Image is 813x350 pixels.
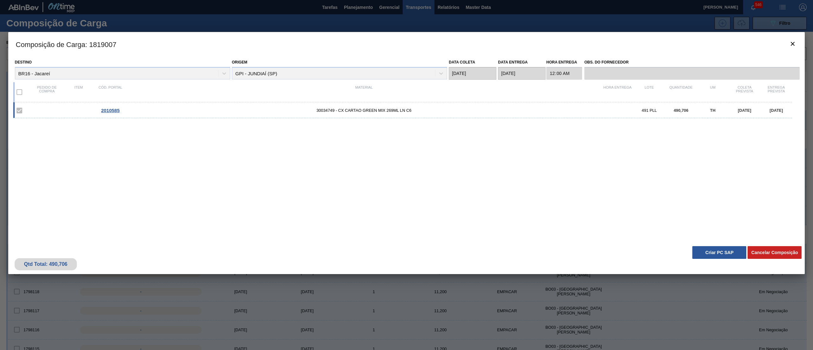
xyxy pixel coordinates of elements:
div: Ir para o Pedido [95,108,126,113]
span: [DATE] [738,108,751,113]
div: Material [126,85,602,99]
span: 30034749 - CX CARTAO GREEN MIX 269ML LN C6 [126,108,602,113]
div: Item [63,85,95,99]
button: Cancelar Composição [748,246,802,259]
input: dd/mm/yyyy [449,67,496,80]
h3: Composição de Carga : 1819007 [8,32,805,56]
div: 491 PLL [633,108,665,113]
div: Pedido de compra [31,85,63,99]
div: UM [697,85,729,99]
label: Destino [15,60,32,64]
label: Data coleta [449,60,475,64]
div: Lote [633,85,665,99]
div: Quantidade [665,85,697,99]
div: Coleta Prevista [729,85,760,99]
button: Criar PC SAP [692,246,746,259]
div: Cód. Portal [95,85,126,99]
label: Origem [232,60,247,64]
label: Data entrega [498,60,527,64]
div: Hora Entrega [601,85,633,99]
input: dd/mm/yyyy [498,67,546,80]
span: [DATE] [769,108,783,113]
span: 2010585 [101,108,119,113]
div: Entrega Prevista [760,85,792,99]
div: Qtd Total: 490,706 [19,261,72,267]
span: TH [710,108,716,113]
label: Obs. do Fornecedor [584,58,800,67]
span: 490,706 [674,108,688,113]
label: Hora Entrega [546,58,582,67]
